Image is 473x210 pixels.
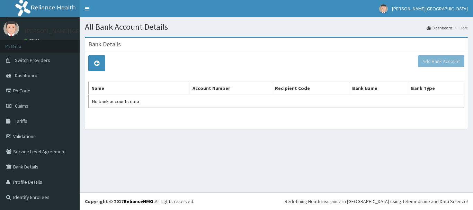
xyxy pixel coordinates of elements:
h3: Bank Details [88,41,121,47]
span: Switch Providers [15,57,50,63]
footer: All rights reserved. [80,192,473,210]
a: RelianceHMO [124,198,153,204]
span: [PERSON_NAME][GEOGRAPHIC_DATA] [392,6,468,12]
a: Online [24,38,41,43]
a: Dashboard [427,25,452,31]
p: [PERSON_NAME][GEOGRAPHIC_DATA] [24,28,127,34]
th: Recipient Code [272,82,349,95]
th: Name [89,82,190,95]
button: Add Bank Account [418,55,464,67]
img: User Image [379,4,388,13]
span: Claims [15,103,28,109]
h1: All Bank Account Details [85,22,468,31]
span: Dashboard [15,72,37,79]
div: Redefining Heath Insurance in [GEOGRAPHIC_DATA] using Telemedicine and Data Science! [285,198,468,205]
li: Here [453,25,468,31]
th: Account Number [189,82,272,95]
strong: Copyright © 2017 . [85,198,155,204]
img: User Image [3,21,19,36]
th: Bank Type [408,82,464,95]
span: Tariffs [15,118,27,124]
span: No bank accounts data [92,98,139,104]
th: Bank Name [349,82,408,95]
